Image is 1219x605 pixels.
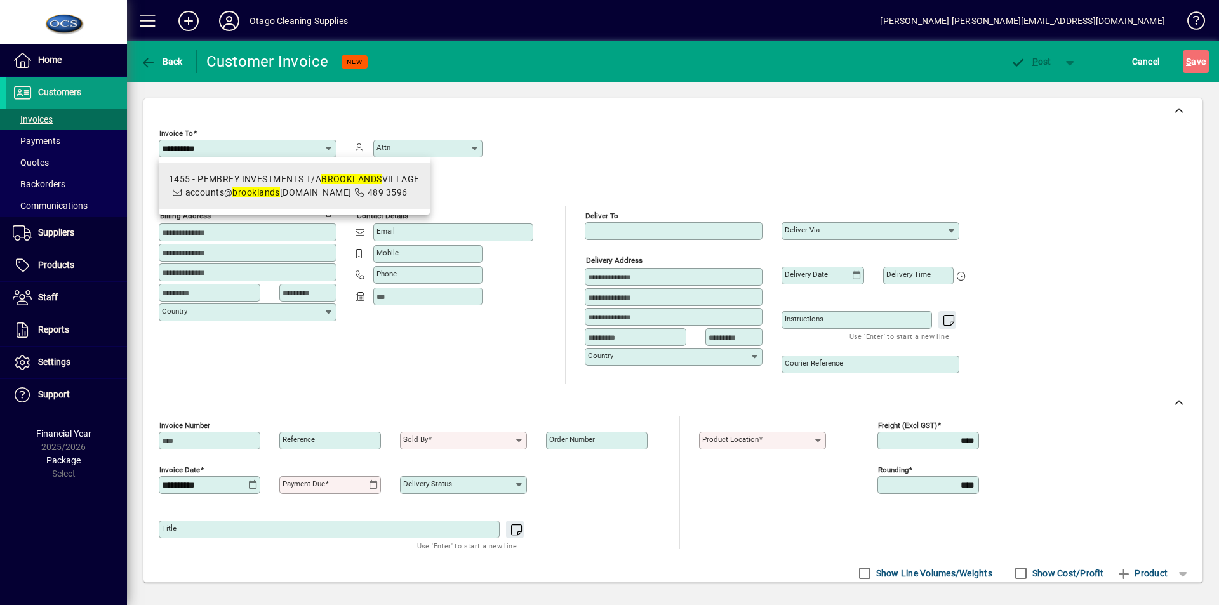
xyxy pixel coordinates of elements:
[6,282,127,314] a: Staff
[159,421,210,430] mat-label: Invoice number
[6,379,127,411] a: Support
[13,179,65,189] span: Backorders
[169,173,420,186] div: 1455 - PEMBREY INVESTMENTS T/A VILLAGE
[13,136,60,146] span: Payments
[1129,50,1163,73] button: Cancel
[38,87,81,97] span: Customers
[878,465,909,474] mat-label: Rounding
[1032,57,1038,67] span: P
[376,227,395,236] mat-label: Email
[38,260,74,270] span: Products
[6,173,127,195] a: Backorders
[785,270,828,279] mat-label: Delivery date
[1116,563,1168,583] span: Product
[13,114,53,124] span: Invoices
[250,11,348,31] div: Otago Cleaning Supplies
[1004,50,1058,73] button: Post
[6,109,127,130] a: Invoices
[6,314,127,346] a: Reports
[13,157,49,168] span: Quotes
[283,435,315,444] mat-label: Reference
[6,249,127,281] a: Products
[403,435,428,444] mat-label: Sold by
[785,225,820,234] mat-label: Deliver via
[162,307,187,316] mat-label: Country
[38,55,62,65] span: Home
[36,429,91,439] span: Financial Year
[137,50,186,73] button: Back
[6,152,127,173] a: Quotes
[1178,3,1203,44] a: Knowledge Base
[319,202,340,222] button: Copy to Delivery address
[588,351,613,360] mat-label: Country
[1010,57,1051,67] span: ost
[6,347,127,378] a: Settings
[878,421,937,430] mat-label: Freight (excl GST)
[38,389,70,399] span: Support
[162,524,177,533] mat-label: Title
[168,10,209,32] button: Add
[347,58,363,66] span: NEW
[585,211,618,220] mat-label: Deliver To
[1132,51,1160,72] span: Cancel
[38,292,58,302] span: Staff
[38,324,69,335] span: Reports
[6,44,127,76] a: Home
[1183,50,1209,73] button: Save
[874,567,992,580] label: Show Line Volumes/Weights
[549,435,595,444] mat-label: Order number
[1186,51,1206,72] span: ave
[785,359,843,368] mat-label: Courier Reference
[403,479,452,488] mat-label: Delivery status
[185,187,352,197] span: accounts@ [DOMAIN_NAME]
[702,435,759,444] mat-label: Product location
[46,455,81,465] span: Package
[6,130,127,152] a: Payments
[232,187,279,197] em: brooklands
[880,11,1165,31] div: [PERSON_NAME] [PERSON_NAME][EMAIL_ADDRESS][DOMAIN_NAME]
[1110,562,1174,585] button: Product
[6,195,127,216] a: Communications
[159,129,193,138] mat-label: Invoice To
[368,187,408,197] span: 489 3596
[283,479,325,488] mat-label: Payment due
[417,538,517,553] mat-hint: Use 'Enter' to start a new line
[38,357,70,367] span: Settings
[159,163,430,209] mat-option: 1455 - PEMBREY INVESTMENTS T/A BROOKLANDS VILLAGE
[1186,57,1191,67] span: S
[206,51,329,72] div: Customer Invoice
[209,10,250,32] button: Profile
[376,143,390,152] mat-label: Attn
[376,269,397,278] mat-label: Phone
[785,314,823,323] mat-label: Instructions
[6,217,127,249] a: Suppliers
[1030,567,1103,580] label: Show Cost/Profit
[13,201,88,211] span: Communications
[159,465,200,474] mat-label: Invoice date
[321,174,382,184] em: BROOKLANDS
[140,57,183,67] span: Back
[849,329,949,343] mat-hint: Use 'Enter' to start a new line
[376,248,399,257] mat-label: Mobile
[38,227,74,237] span: Suppliers
[886,270,931,279] mat-label: Delivery time
[127,50,197,73] app-page-header-button: Back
